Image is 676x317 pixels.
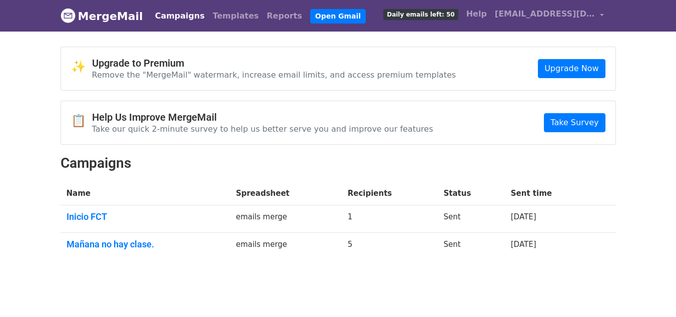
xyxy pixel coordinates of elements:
[230,182,341,205] th: Spreadsheet
[230,205,341,233] td: emails merge
[379,4,462,24] a: Daily emails left: 50
[437,182,504,205] th: Status
[342,232,438,259] td: 5
[511,212,536,221] a: [DATE]
[61,6,143,27] a: MergeMail
[544,113,605,132] a: Take Survey
[92,111,433,123] h4: Help Us Improve MergeMail
[92,124,433,134] p: Take our quick 2-minute survey to help us better serve you and improve our features
[67,239,224,250] a: Mañana no hay clase.
[342,182,438,205] th: Recipients
[92,57,456,69] h4: Upgrade to Premium
[71,114,92,128] span: 📋
[495,8,595,20] span: [EMAIL_ADDRESS][DOMAIN_NAME]
[230,232,341,259] td: emails merge
[462,4,491,24] a: Help
[151,6,209,26] a: Campaigns
[383,9,458,20] span: Daily emails left: 50
[491,4,608,28] a: [EMAIL_ADDRESS][DOMAIN_NAME]
[61,155,616,172] h2: Campaigns
[505,182,595,205] th: Sent time
[263,6,306,26] a: Reports
[209,6,263,26] a: Templates
[437,205,504,233] td: Sent
[71,60,92,74] span: ✨
[511,240,536,249] a: [DATE]
[437,232,504,259] td: Sent
[61,8,76,23] img: MergeMail logo
[342,205,438,233] td: 1
[61,182,230,205] th: Name
[67,211,224,222] a: Inicio FCT
[92,70,456,80] p: Remove the "MergeMail" watermark, increase email limits, and access premium templates
[538,59,605,78] a: Upgrade Now
[310,9,366,24] a: Open Gmail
